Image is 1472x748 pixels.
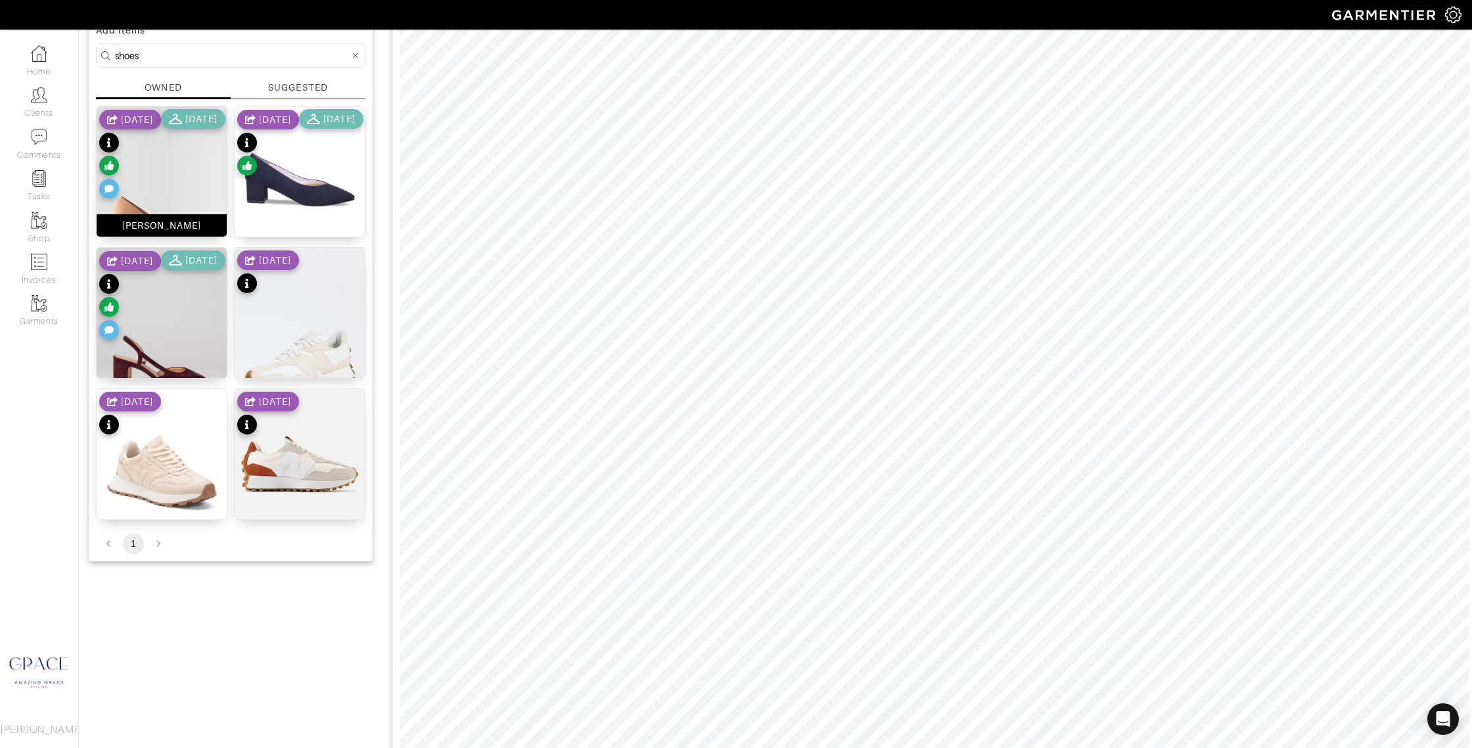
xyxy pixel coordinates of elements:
div: Purchased date [161,250,225,270]
img: dashboard-icon-dbcd8f5a0b271acd01030246c82b418ddd0df26cd7fceb0bd07c9910d44c42f6.png [31,45,47,62]
img: details [97,106,227,266]
div: [DATE] [121,113,153,126]
img: details [235,389,365,519]
div: Shared date [237,250,299,270]
div: Open Intercom Messenger [1427,703,1459,735]
div: [DATE] [121,254,153,268]
div: See product info [99,250,225,343]
div: [PERSON_NAME] [122,219,202,232]
div: Shared date [237,110,299,129]
div: Shared date [99,392,161,411]
div: SUGGESTED [268,81,327,95]
img: details [235,106,365,237]
div: Add items [96,24,365,37]
div: See product info [237,250,299,296]
div: [DATE] [259,113,291,126]
div: Purchased date [161,109,225,129]
div: Shared date [237,392,299,411]
img: reminder-icon-8004d30b9f0a5d33ae49ab947aed9ed385cf756f9e5892f1edd6e32f2345188e.png [31,170,47,187]
div: [DATE] [185,112,218,126]
div: [DATE] [259,254,291,267]
div: Shared date [99,110,161,129]
img: garments-icon-b7da505a4dc4fd61783c78ac3ca0ef83fa9d6f193b1c9dc38574b1d14d53ca28.png [31,295,47,312]
div: See product info [99,109,225,202]
img: details [97,389,227,552]
img: clients-icon-6bae9207a08558b7cb47a8932f037763ab4055f8c8b6bfacd5dc20c3e0201464.png [31,87,47,103]
img: orders-icon-0abe47150d42831381b5fb84f609e132dff9fe21cb692f30cb5eec754e2cba89.png [31,254,47,270]
div: OWNED [145,81,181,94]
div: [DATE] [121,395,153,408]
button: page 1 [123,533,144,554]
nav: pagination navigation [96,533,365,554]
img: garments-icon-b7da505a4dc4fd61783c78ac3ca0ef83fa9d6f193b1c9dc38574b1d14d53ca28.png [31,212,47,229]
div: Purchased date [299,109,363,129]
img: details [97,248,227,408]
div: See product info [99,392,161,438]
div: [DATE] [259,395,291,408]
div: [DATE] [185,254,218,267]
img: comment-icon-a0a6a9ef722e966f86d9cbdc48e553b5cf19dbc54f86b18d962a5391bc8f6eb6.png [31,129,47,145]
img: details [235,248,365,479]
div: [DATE] [323,112,356,126]
div: See product info [237,109,363,179]
input: Search... [115,47,350,64]
img: gear-icon-white-bd11855cb880d31180b6d7d6211b90ccbf57a29d726f0c71d8c61bd08dd39cc2.png [1445,7,1461,23]
div: Shared date [99,251,161,271]
div: See product info [237,392,299,438]
img: garmentier-logo-header-white-b43fb05a5012e4ada735d5af1a66efaba907eab6374d6393d1fbf88cb4ef424d.png [1325,3,1445,26]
